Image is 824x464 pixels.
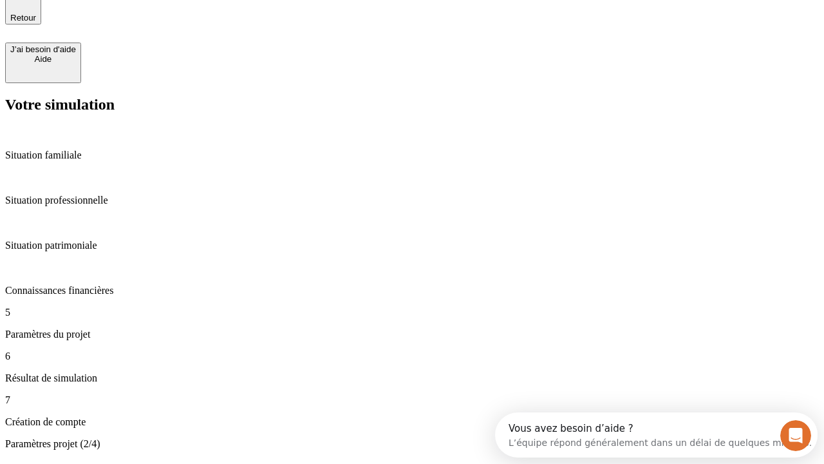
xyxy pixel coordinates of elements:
iframe: Intercom live chat [780,420,811,451]
h2: Votre simulation [5,96,819,113]
p: Résultat de simulation [5,372,819,384]
div: Ouvrir le Messenger Intercom [5,5,355,41]
p: Situation familiale [5,150,819,161]
p: Création de compte [5,416,819,428]
p: Situation patrimoniale [5,240,819,251]
p: Paramètres projet (2/4) [5,438,819,450]
p: Connaissances financières [5,285,819,296]
div: J’ai besoin d'aide [10,44,76,54]
p: 6 [5,351,819,362]
div: L’équipe répond généralement dans un délai de quelques minutes. [14,21,317,35]
p: 5 [5,307,819,318]
button: J’ai besoin d'aideAide [5,43,81,83]
p: Paramètres du projet [5,329,819,340]
span: Retour [10,13,36,23]
p: 7 [5,394,819,406]
div: Aide [10,54,76,64]
p: Situation professionnelle [5,195,819,206]
iframe: Intercom live chat discovery launcher [495,412,818,458]
div: Vous avez besoin d’aide ? [14,11,317,21]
